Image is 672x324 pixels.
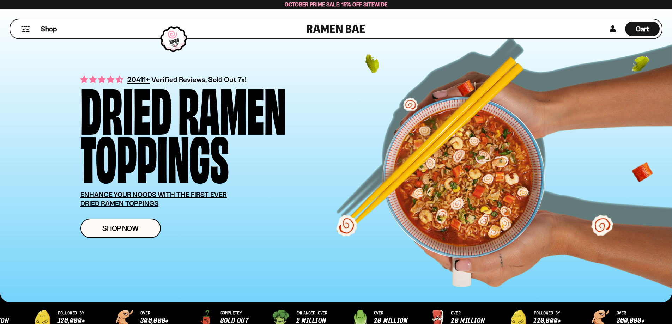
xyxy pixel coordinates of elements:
[80,83,172,132] div: Dried
[41,22,57,36] a: Shop
[80,219,161,238] a: Shop Now
[80,132,229,180] div: Toppings
[80,190,227,208] u: ENHANCE YOUR NOODS WITH THE FIRST EVER DRIED RAMEN TOPPINGS
[21,26,30,32] button: Mobile Menu Trigger
[636,25,649,33] span: Cart
[285,1,388,8] span: October Prime Sale: 15% off Sitewide
[102,225,139,232] span: Shop Now
[41,24,57,34] span: Shop
[178,83,286,132] div: Ramen
[625,19,660,38] div: Cart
